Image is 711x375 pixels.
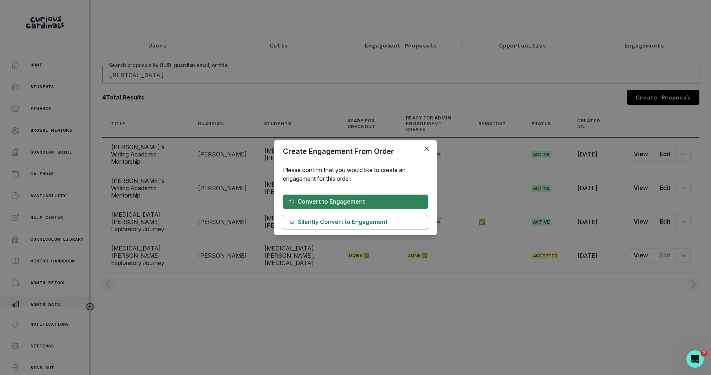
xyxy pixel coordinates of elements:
[421,143,432,155] button: Close
[274,140,437,163] header: Create Engagement From Order
[283,195,428,209] button: Convert to Engagement
[283,215,428,229] button: Silently Convert to Engagement
[701,350,707,356] span: 2
[686,350,704,368] iframe: Intercom live chat
[283,166,428,183] p: Please confirm that you would like to create an engagement for this order.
